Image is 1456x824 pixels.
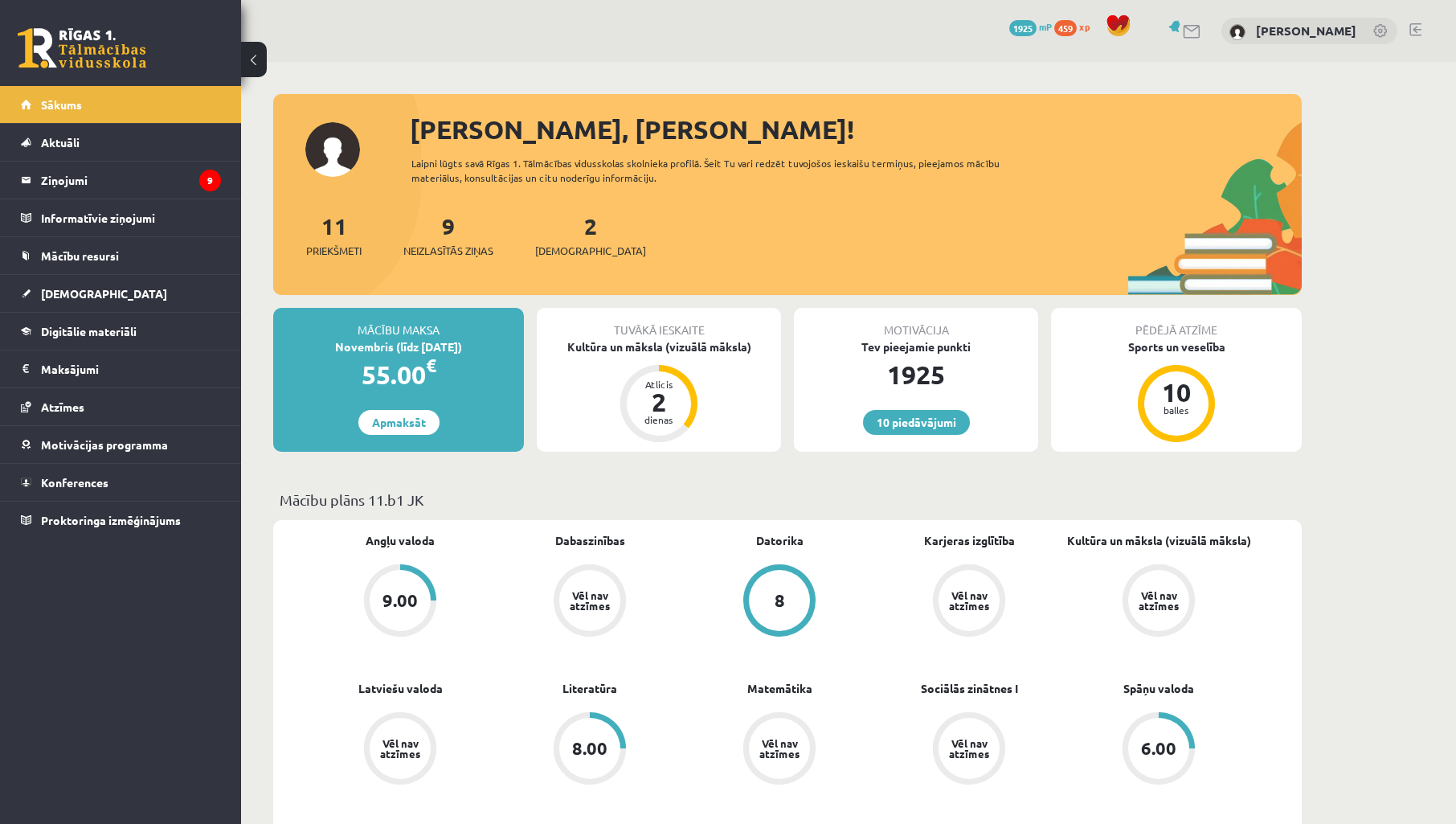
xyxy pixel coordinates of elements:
[41,286,167,301] span: [DEMOGRAPHIC_DATA]
[1079,20,1090,33] span: xp
[21,502,221,539] a: Proktoringa izmēģinājums
[21,86,221,123] a: Sākums
[1051,338,1302,445] a: Sports un veselība 10 balles
[41,162,221,199] legend: Ziņojumi
[1256,23,1356,39] a: [PERSON_NAME]
[1051,308,1302,338] div: Pēdējā atzīme
[495,712,685,788] a: 8.00
[535,211,646,259] a: 2[DEMOGRAPHIC_DATA]
[1152,379,1200,405] div: 10
[1141,740,1176,757] div: 6.00
[21,124,221,161] a: Aktuāli
[41,135,80,150] span: Aktuāli
[537,338,781,445] a: Kultūra un māksla (vizuālā māksla) Atlicis 2 dienas
[635,379,683,389] div: Atlicis
[21,199,221,236] a: Informatīvie ziņojumi
[1009,20,1037,36] span: 1925
[537,308,781,338] div: Tuvākā ieskaite
[306,211,362,259] a: 11Priekšmeti
[1064,712,1254,788] a: 6.00
[273,355,524,394] div: 55.00
[273,308,524,338] div: Mācību maksa
[41,324,137,338] span: Digitālie materiāli
[41,97,82,112] span: Sākums
[426,354,436,377] span: €
[635,389,683,415] div: 2
[775,592,785,609] div: 8
[1152,405,1200,415] div: balles
[411,156,1029,185] div: Laipni lūgts savā Rīgas 1. Tālmācības vidusskolas skolnieka profilā. Šeit Tu vari redzēt tuvojošo...
[1051,338,1302,355] div: Sports un veselība
[403,211,493,259] a: 9Neizlasītās ziņas
[1054,20,1098,33] a: 459 xp
[41,248,119,263] span: Mācību resursi
[41,199,221,236] legend: Informatīvie ziņojumi
[635,415,683,424] div: dienas
[280,489,1295,510] p: Mācību plāns 11.b1 JK
[18,28,146,68] a: Rīgas 1. Tālmācības vidusskola
[41,513,181,527] span: Proktoringa izmēģinājums
[21,388,221,425] a: Atzīmes
[924,532,1015,549] a: Karjeras izglītība
[1229,24,1245,40] img: Mareks Eglītis
[1123,680,1194,697] a: Spāņu valoda
[378,738,423,759] div: Vēl nav atzīmes
[21,162,221,199] a: Ziņojumi9
[21,464,221,501] a: Konferences
[305,712,495,788] a: Vēl nav atzīmes
[21,237,221,274] a: Mācību resursi
[685,564,874,640] a: 8
[41,351,221,387] legend: Maksājumi
[306,243,362,259] span: Priekšmeti
[21,313,221,350] a: Digitālie materiāli
[199,170,221,191] i: 9
[1067,532,1251,549] a: Kultūra un māksla (vizuālā māksla)
[947,590,992,611] div: Vēl nav atzīmes
[273,338,524,355] div: Novembris (līdz [DATE])
[794,355,1038,394] div: 1925
[567,590,612,611] div: Vēl nav atzīmes
[358,410,440,435] a: Apmaksāt
[555,532,625,549] a: Dabaszinības
[947,738,992,759] div: Vēl nav atzīmes
[358,680,443,697] a: Latviešu valoda
[685,712,874,788] a: Vēl nav atzīmes
[21,426,221,463] a: Motivācijas programma
[756,532,804,549] a: Datorika
[41,437,168,452] span: Motivācijas programma
[305,564,495,640] a: 9.00
[1039,20,1052,33] span: mP
[403,243,493,259] span: Neizlasītās ziņas
[21,275,221,312] a: [DEMOGRAPHIC_DATA]
[1136,590,1181,611] div: Vēl nav atzīmes
[1009,20,1052,33] a: 1925 mP
[535,243,646,259] span: [DEMOGRAPHIC_DATA]
[562,680,617,697] a: Literatūra
[410,110,1302,149] div: [PERSON_NAME], [PERSON_NAME]!
[41,400,84,414] span: Atzīmes
[794,308,1038,338] div: Motivācija
[921,680,1018,697] a: Sociālās zinātnes I
[757,738,802,759] div: Vēl nav atzīmes
[794,338,1038,355] div: Tev pieejamie punkti
[863,410,970,435] a: 10 piedāvājumi
[1064,564,1254,640] a: Vēl nav atzīmes
[1054,20,1077,36] span: 459
[382,592,418,609] div: 9.00
[572,740,607,757] div: 8.00
[21,351,221,387] a: Maksājumi
[874,564,1064,640] a: Vēl nav atzīmes
[366,532,435,549] a: Angļu valoda
[41,475,108,490] span: Konferences
[874,712,1064,788] a: Vēl nav atzīmes
[747,680,812,697] a: Matemātika
[537,338,781,355] div: Kultūra un māksla (vizuālā māksla)
[495,564,685,640] a: Vēl nav atzīmes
